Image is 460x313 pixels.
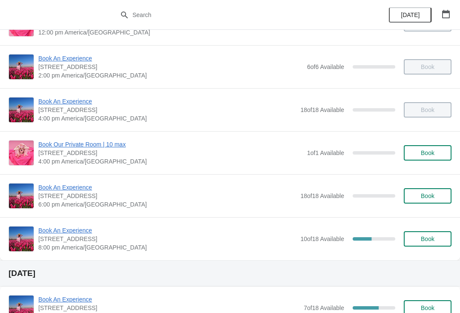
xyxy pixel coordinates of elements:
span: Book [421,235,434,242]
span: [STREET_ADDRESS] [38,106,296,114]
img: Book Our Private Room | 10 max | 1815 N. Milwaukee Ave., Chicago, IL 60647 | 4:00 pm America/Chicago [9,141,34,165]
span: [DATE] [401,11,420,18]
button: Book [404,231,451,247]
span: Book An Experience [38,295,299,304]
span: [STREET_ADDRESS] [38,149,303,157]
span: Book An Experience [38,226,296,235]
span: 10 of 18 Available [300,235,344,242]
button: Book [404,145,451,161]
span: Book [421,149,434,156]
span: 6 of 6 Available [307,63,344,70]
span: 18 of 18 Available [300,106,344,113]
span: Book An Experience [38,54,303,63]
span: 7 of 18 Available [304,304,344,311]
span: 4:00 pm America/[GEOGRAPHIC_DATA] [38,114,296,123]
img: Book An Experience | 1815 North Milwaukee Avenue, Chicago, IL, USA | 6:00 pm America/Chicago [9,184,34,208]
span: 6:00 pm America/[GEOGRAPHIC_DATA] [38,200,296,209]
h2: [DATE] [9,269,451,278]
span: [STREET_ADDRESS] [38,63,303,71]
span: Book An Experience [38,97,296,106]
img: Book An Experience | 1815 North Milwaukee Avenue, Chicago, IL, USA | 4:00 pm America/Chicago [9,98,34,122]
span: 1 of 1 Available [307,149,344,156]
span: 4:00 pm America/[GEOGRAPHIC_DATA] [38,157,303,166]
span: [STREET_ADDRESS] [38,235,296,243]
span: Book Our Private Room | 10 max [38,140,303,149]
input: Search [132,7,345,23]
span: 2:00 pm America/[GEOGRAPHIC_DATA] [38,71,303,80]
span: Book An Experience [38,183,296,192]
span: Book [421,192,434,199]
span: Book [421,304,434,311]
span: [STREET_ADDRESS] [38,304,299,312]
button: [DATE] [389,7,431,23]
span: 12:00 pm America/[GEOGRAPHIC_DATA] [38,28,303,37]
span: [STREET_ADDRESS] [38,192,296,200]
span: 8:00 pm America/[GEOGRAPHIC_DATA] [38,243,296,252]
button: Book [404,188,451,204]
img: Book An Experience | 1815 North Milwaukee Avenue, Chicago, IL, USA | 2:00 pm America/Chicago [9,55,34,79]
img: Book An Experience | 1815 North Milwaukee Avenue, Chicago, IL, USA | 8:00 pm America/Chicago [9,227,34,251]
span: 18 of 18 Available [300,192,344,199]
